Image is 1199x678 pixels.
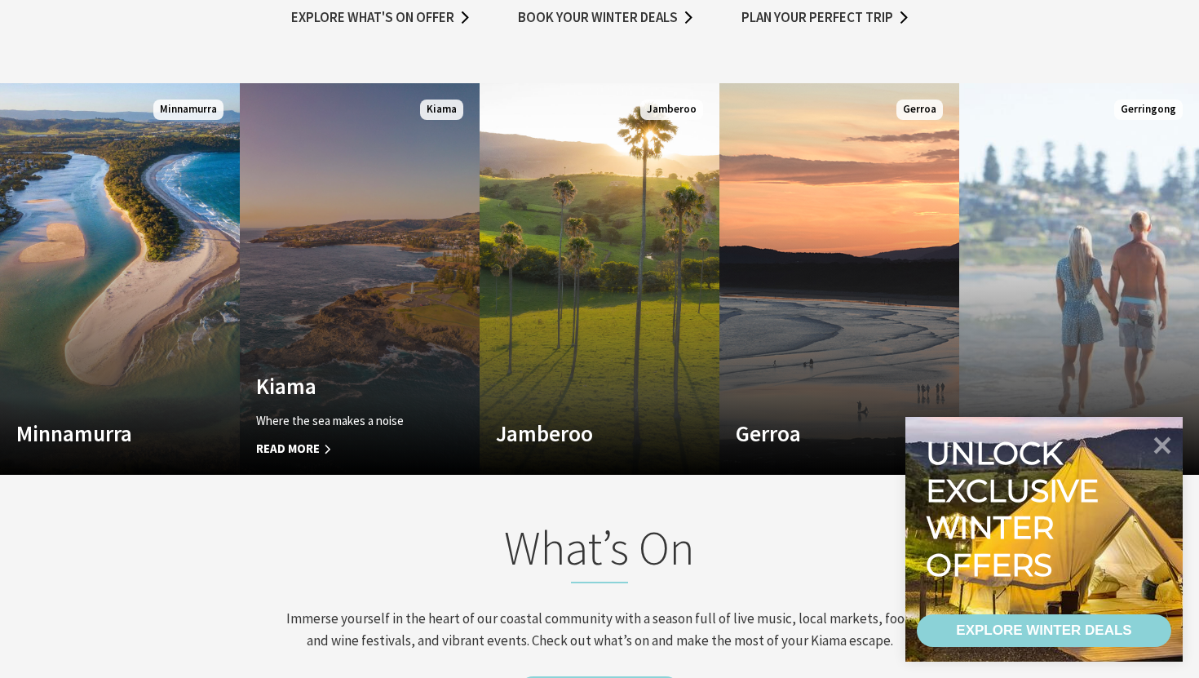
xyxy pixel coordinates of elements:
[280,520,919,583] h2: What’s On
[496,420,667,446] h4: Jamberoo
[518,7,692,30] a: Book your winter deals
[480,83,719,475] a: Custom Image Used Jamberoo Jamberoo
[256,373,427,399] h4: Kiama
[291,7,469,30] a: Explore what's on offer
[240,83,480,475] a: Custom Image Used Kiama Where the sea makes a noise Read More Kiama
[719,83,959,475] a: Custom Image Used Gerroa Gerroa
[959,83,1199,475] a: Custom Image Used Gerringong Gerringong
[256,439,427,459] span: Read More
[926,435,1106,583] div: Unlock exclusive winter offers
[1114,100,1183,120] span: Gerringong
[420,100,463,120] span: Kiama
[256,411,427,431] p: Where the sea makes a noise
[640,100,703,120] span: Jamberoo
[956,614,1131,647] div: EXPLORE WINTER DEALS
[16,420,188,446] h4: Minnamurra
[741,7,908,30] a: Plan your perfect trip
[153,100,223,120] span: Minnamurra
[280,608,919,652] p: Immerse yourself in the heart of our coastal community with a season full of live music, local ma...
[736,420,907,446] h4: Gerroa
[917,614,1171,647] a: EXPLORE WINTER DEALS
[896,100,943,120] span: Gerroa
